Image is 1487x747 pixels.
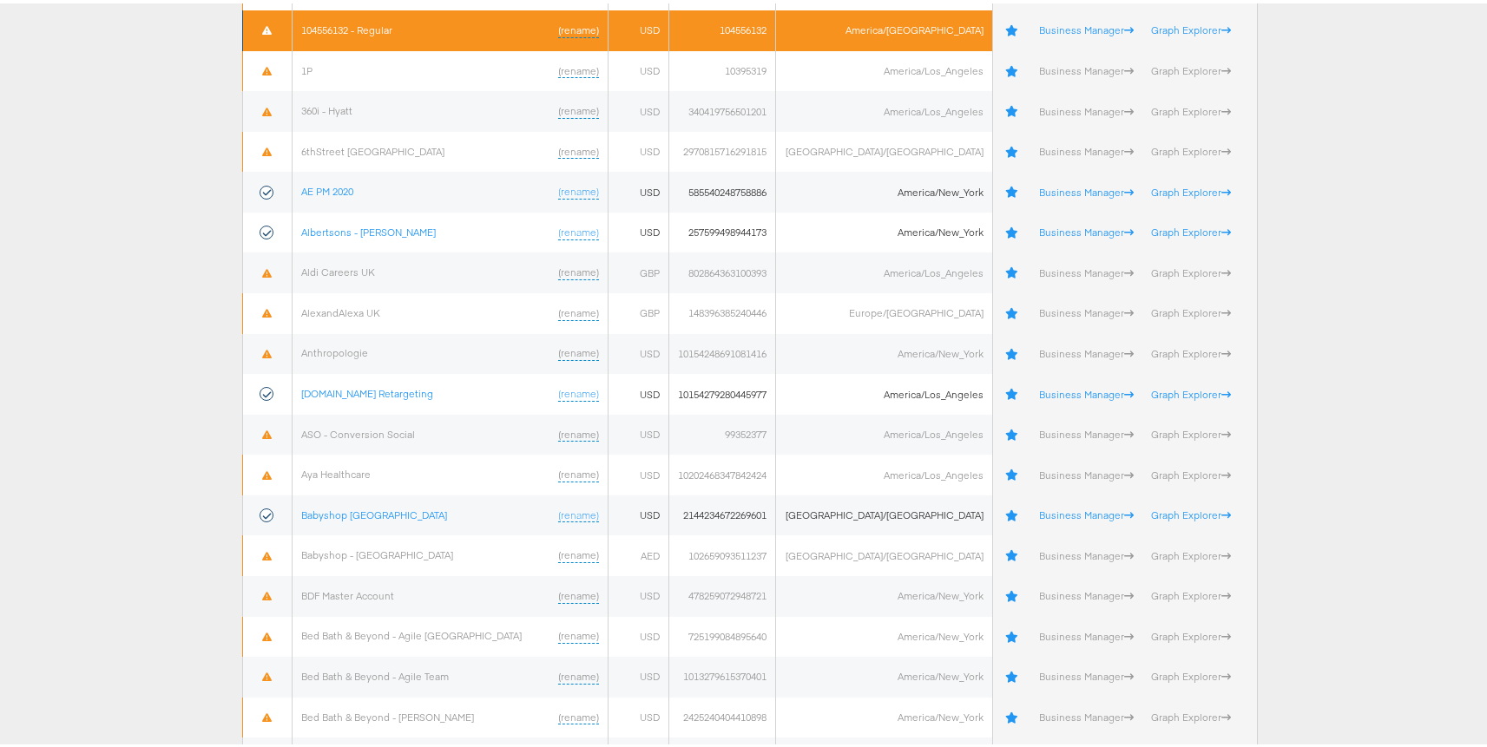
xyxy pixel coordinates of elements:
a: Business Manager [1039,586,1134,599]
a: ASO - Conversion Social [301,424,415,437]
td: USD [609,694,669,735]
a: Business Manager [1039,424,1134,437]
td: USD [609,331,669,371]
a: (rename) [558,464,599,479]
td: 2144234672269601 [669,492,776,533]
a: Business Manager [1039,263,1134,276]
td: 340419756501201 [669,88,776,128]
td: America/New_York [776,209,992,250]
a: Bed Bath & Beyond - Agile Team [301,666,449,679]
td: 99352377 [669,411,776,452]
a: (rename) [558,707,599,722]
a: (rename) [558,424,599,439]
a: [DOMAIN_NAME] Retargeting [301,383,433,396]
a: Business Manager [1039,182,1134,195]
td: 102659093511237 [669,532,776,573]
a: Business Manager [1039,626,1134,639]
a: (rename) [558,181,599,196]
a: Business Manager [1039,102,1134,115]
a: Graph Explorer [1151,666,1231,679]
a: Graph Explorer [1151,465,1231,478]
td: 1013279615370401 [669,653,776,694]
td: USD [609,128,669,169]
td: 725199084895640 [669,613,776,654]
a: Business Manager [1039,222,1134,235]
td: America/New_York [776,331,992,371]
td: USD [609,492,669,533]
a: AE PM 2020 [301,181,353,194]
a: (rename) [558,303,599,318]
td: [GEOGRAPHIC_DATA]/[GEOGRAPHIC_DATA] [776,492,992,533]
td: [GEOGRAPHIC_DATA]/[GEOGRAPHIC_DATA] [776,532,992,573]
td: 10395319 [669,48,776,88]
td: GBP [609,290,669,331]
a: (rename) [558,61,599,75]
td: 2970815716291815 [669,128,776,169]
a: Graph Explorer [1151,626,1231,639]
a: (rename) [558,343,599,357]
td: 585540248758886 [669,168,776,209]
a: 6thStreet [GEOGRAPHIC_DATA] [301,141,444,154]
a: Babyshop [GEOGRAPHIC_DATA] [301,505,447,518]
a: Graph Explorer [1151,102,1231,115]
td: America/New_York [776,613,992,654]
a: (rename) [558,141,599,156]
a: BDF Master Account [301,586,394,599]
td: America/New_York [776,168,992,209]
td: America/Los_Angeles [776,88,992,128]
td: 148396385240446 [669,290,776,331]
td: 257599498944173 [669,209,776,250]
a: Aya Healthcare [301,464,371,477]
a: (rename) [558,666,599,681]
a: AlexandAlexa UK [301,303,380,316]
a: (rename) [558,545,599,560]
a: Graph Explorer [1151,182,1231,195]
a: Aldi Careers UK [301,262,375,275]
td: America/[GEOGRAPHIC_DATA] [776,7,992,48]
td: GBP [609,249,669,290]
td: 802864363100393 [669,249,776,290]
a: Albertsons - [PERSON_NAME] [301,222,436,235]
a: (rename) [558,222,599,237]
a: (rename) [558,262,599,277]
a: Graph Explorer [1151,222,1231,235]
td: 2425240404410898 [669,694,776,735]
td: Europe/[GEOGRAPHIC_DATA] [776,290,992,331]
td: 478259072948721 [669,573,776,613]
td: USD [609,88,669,128]
a: Business Manager [1039,61,1134,74]
a: Graph Explorer [1151,586,1231,599]
a: 104556132 - Regular [301,20,392,33]
a: (rename) [558,505,599,520]
a: Bed Bath & Beyond - Agile [GEOGRAPHIC_DATA] [301,626,522,639]
a: Business Manager [1039,344,1134,357]
a: Business Manager [1039,505,1134,518]
a: Business Manager [1039,141,1134,154]
td: AED [609,532,669,573]
a: (rename) [558,626,599,640]
a: Business Manager [1039,546,1134,559]
td: America/Los_Angeles [776,48,992,88]
a: (rename) [558,20,599,35]
a: Graph Explorer [1151,384,1231,397]
td: USD [609,168,669,209]
a: Graph Explorer [1151,263,1231,276]
a: 360i - Hyatt [301,101,352,114]
a: Business Manager [1039,465,1134,478]
a: Graph Explorer [1151,344,1231,357]
td: USD [609,48,669,88]
a: Business Manager [1039,666,1134,679]
a: Graph Explorer [1151,20,1231,33]
a: Graph Explorer [1151,505,1231,518]
a: Business Manager [1039,707,1134,720]
a: Business Manager [1039,303,1134,316]
td: America/Los_Angeles [776,451,992,492]
a: Graph Explorer [1151,303,1231,316]
a: Graph Explorer [1151,546,1231,559]
td: USD [609,451,669,492]
a: (rename) [558,101,599,115]
td: America/New_York [776,694,992,735]
td: USD [609,613,669,654]
a: 1P [301,61,313,74]
a: Graph Explorer [1151,61,1231,74]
